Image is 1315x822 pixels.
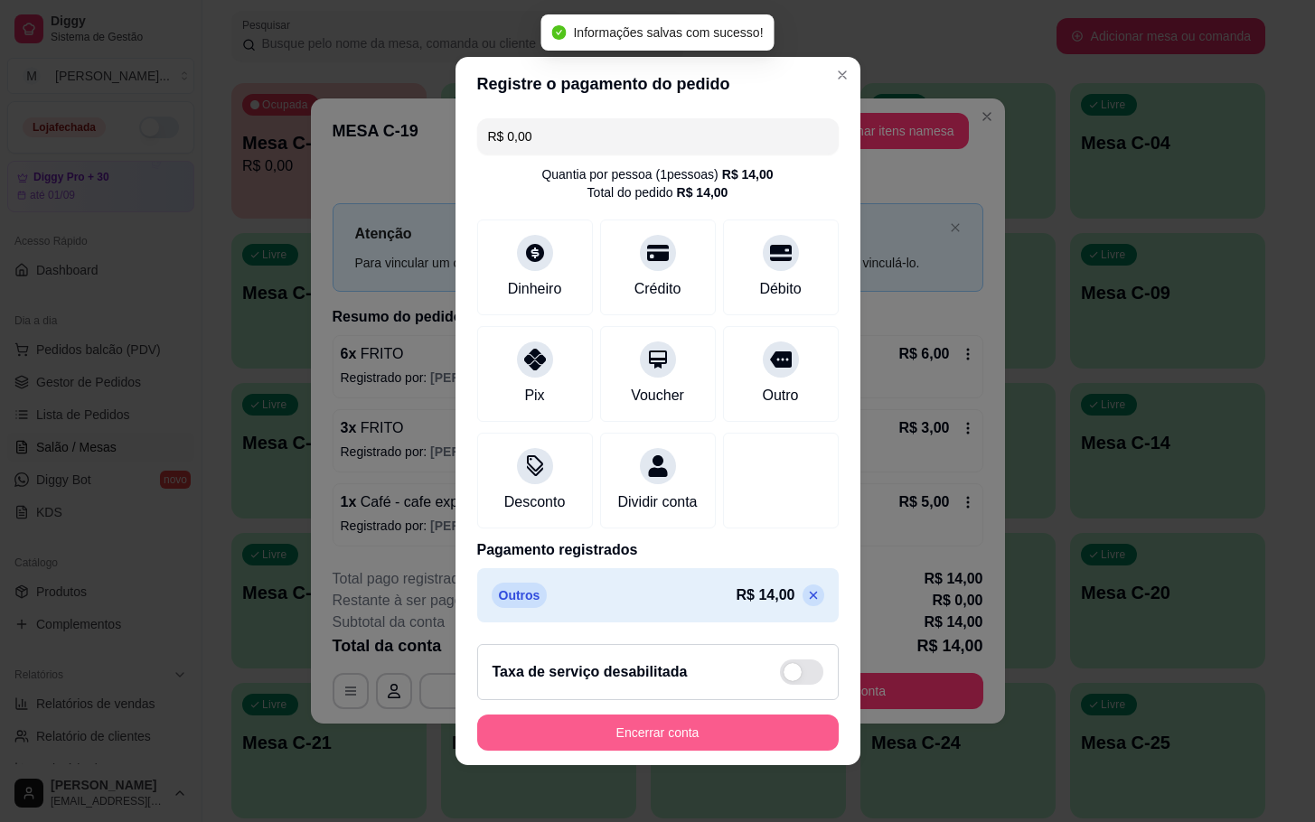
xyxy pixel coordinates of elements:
div: Pix [524,385,544,406]
div: Crédito [634,278,681,300]
span: Informações salvas com sucesso! [573,25,763,40]
div: R$ 14,00 [722,165,774,183]
div: Quantia por pessoa ( 1 pessoas) [541,165,773,183]
div: Desconto [504,491,566,513]
p: Pagamento registrados [477,539,839,561]
button: Encerrar conta [477,715,839,751]
p: R$ 14,00 [737,584,795,606]
button: Close [828,61,857,89]
div: Débito [759,278,801,300]
input: Ex.: hambúrguer de cordeiro [488,118,828,154]
div: Dividir conta [617,491,697,513]
p: Outros [492,583,548,608]
div: Dinheiro [508,278,562,300]
div: Outro [762,385,798,406]
div: R$ 14,00 [677,183,728,201]
div: Total do pedido [587,183,728,201]
div: Voucher [631,385,684,406]
header: Registre o pagamento do pedido [456,57,860,111]
h2: Taxa de serviço desabilitada [493,661,688,683]
span: check-circle [551,25,566,40]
